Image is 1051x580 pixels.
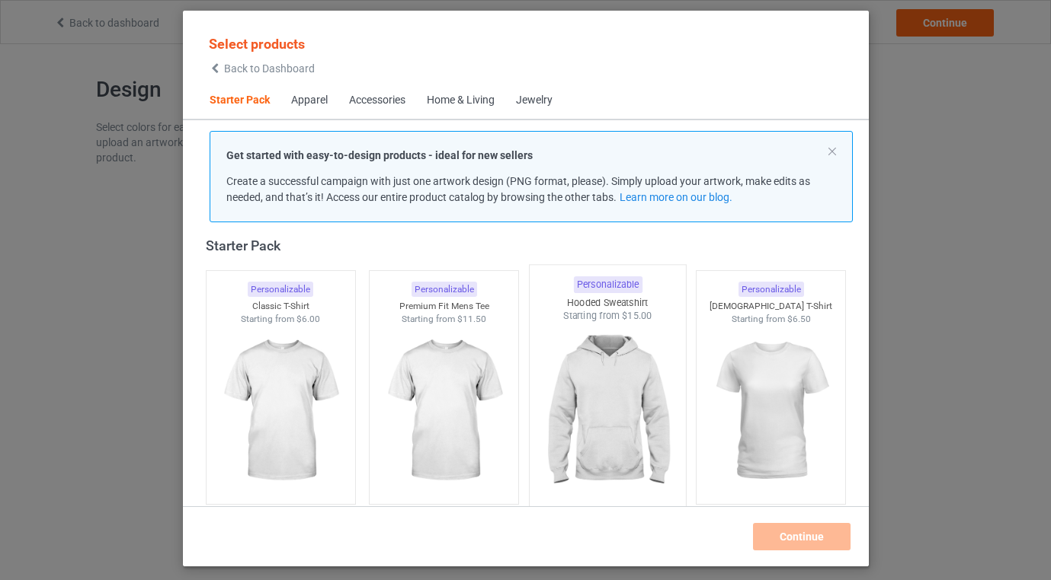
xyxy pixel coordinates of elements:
div: Starting from [206,313,354,326]
a: Learn more on our blog. [619,191,732,203]
div: Personalizable [738,282,803,298]
div: Personalizable [411,282,476,298]
div: Personalizable [573,276,642,293]
div: Jewelry [516,93,553,108]
div: Starter Pack [205,237,852,254]
div: Personalizable [248,282,313,298]
span: $6.50 [787,314,810,324]
div: Premium Fit Mens Tee [370,300,518,313]
img: regular.jpg [703,326,839,496]
div: Starting from [370,313,518,326]
span: $11.50 [457,314,486,324]
div: [DEMOGRAPHIC_DATA] T-Shirt [697,300,845,313]
span: Create a successful campaign with just one artwork design (PNG format, please). Simply upload you... [226,175,810,203]
div: Accessories [349,93,405,108]
div: Classic T-Shirt [206,300,354,313]
div: Starting from [529,309,685,322]
span: $6.00 [296,314,320,324]
span: Starter Pack [199,82,280,119]
img: regular.jpg [212,326,348,496]
div: Home & Living [427,93,495,108]
span: $15.00 [621,310,652,321]
img: regular.jpg [376,326,512,496]
div: Hooded Sweatshirt [529,296,685,309]
div: Starting from [697,313,845,326]
span: Back to Dashboard [224,62,315,75]
img: regular.jpg [536,323,679,502]
div: Apparel [291,93,328,108]
span: Select products [209,36,305,52]
strong: Get started with easy-to-design products - ideal for new sellers [226,149,533,161]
